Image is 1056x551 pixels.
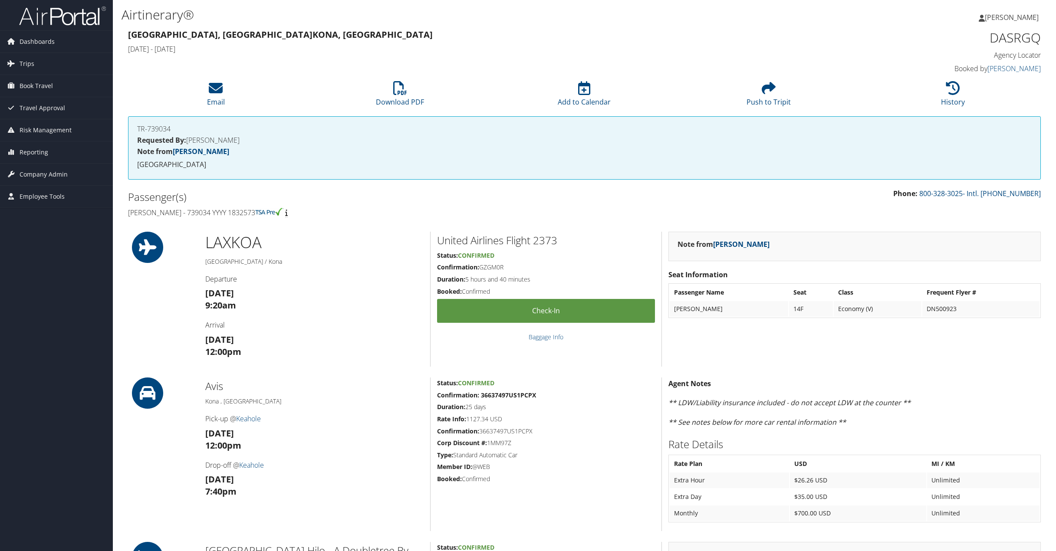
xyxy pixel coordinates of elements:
[834,285,921,300] th: Class
[437,462,655,471] h5: @WEB
[437,263,655,272] h5: GZGM0R
[437,439,655,447] h5: 1MM97Z
[207,86,225,107] a: Email
[437,427,479,435] strong: Confirmation:
[985,13,1039,22] span: [PERSON_NAME]
[128,190,578,204] h2: Passenger(s)
[927,472,1040,488] td: Unlimited
[205,473,234,485] strong: [DATE]
[20,53,34,75] span: Trips
[558,86,611,107] a: Add to Calendar
[927,489,1040,505] td: Unlimited
[376,86,424,107] a: Download PDF
[987,64,1041,73] a: [PERSON_NAME]
[205,460,424,470] h4: Drop-off @
[205,287,234,299] strong: [DATE]
[668,379,711,388] strong: Agent Notes
[670,456,789,472] th: Rate Plan
[437,299,655,323] a: Check-in
[20,186,65,207] span: Employee Tools
[668,270,728,279] strong: Seat Information
[128,208,578,217] h4: [PERSON_NAME] - 739034 YYYY 1832573
[437,233,655,248] h2: United Airlines Flight 2373
[173,147,229,156] a: [PERSON_NAME]
[437,263,479,271] strong: Confirmation:
[437,287,462,295] strong: Booked:
[437,275,465,283] strong: Duration:
[437,475,655,483] h5: Confirmed
[137,147,229,156] strong: Note from
[922,285,1040,300] th: Frequent Flyer #
[789,285,833,300] th: Seat
[137,159,1032,171] p: [GEOGRAPHIC_DATA]
[437,379,458,387] strong: Status:
[20,75,53,97] span: Book Travel
[437,451,655,459] h5: Standard Automatic Car
[670,301,788,317] td: [PERSON_NAME]
[790,505,926,521] td: $700.00 USD
[236,414,261,423] a: Keahole
[205,257,424,266] h5: [GEOGRAPHIC_DATA] / Kona
[670,505,789,521] td: Monthly
[834,301,921,317] td: Economy (V)
[437,462,472,471] strong: Member ID:
[922,301,1040,317] td: DN500923
[137,125,1032,132] h4: TR-739034
[927,505,1040,521] td: Unlimited
[437,391,536,399] strong: Confirmation: 36637497US1PCPX
[205,299,236,311] strong: 9:20am
[919,189,1041,198] a: 800-328-3025- Intl. [PHONE_NUMBER]
[205,379,424,394] h2: Avis
[713,239,770,249] a: [PERSON_NAME]
[128,29,433,40] strong: [GEOGRAPHIC_DATA], [GEOGRAPHIC_DATA] Kona, [GEOGRAPHIC_DATA]
[822,50,1041,60] h4: Agency Locator
[458,251,494,259] span: Confirmed
[128,44,809,54] h4: [DATE] - [DATE]
[668,437,1041,452] h2: Rate Details
[205,397,424,406] h5: Kona , [GEOGRAPHIC_DATA]
[437,251,458,259] strong: Status:
[19,6,106,26] img: airportal-logo.png
[437,275,655,284] h5: 5 hours and 40 minutes
[205,427,234,439] strong: [DATE]
[239,460,264,470] a: Keahole
[20,31,55,52] span: Dashboards
[893,189,918,198] strong: Phone:
[205,334,234,345] strong: [DATE]
[822,64,1041,73] h4: Booked by
[205,320,424,330] h4: Arrival
[437,427,655,436] h5: 36637497US1PCPX
[122,6,739,24] h1: Airtinerary®
[790,472,926,488] td: $26.26 USD
[437,439,487,447] strong: Corp Discount #:
[205,274,424,284] h4: Departure
[437,287,655,296] h5: Confirmed
[437,415,655,423] h5: 1127.34 USD
[458,379,494,387] span: Confirmed
[790,489,926,505] td: $35.00 USD
[529,333,563,341] a: Baggage Info
[205,439,241,451] strong: 12:00pm
[205,232,424,253] h1: LAX KOA
[137,135,186,145] strong: Requested By:
[668,417,846,427] em: ** See notes below for more car rental information **
[437,451,453,459] strong: Type:
[670,489,789,505] td: Extra Day
[205,485,237,497] strong: 7:40pm
[822,29,1041,47] h1: DASRGQ
[979,4,1047,30] a: [PERSON_NAME]
[20,97,65,119] span: Travel Approval
[205,414,424,423] h4: Pick-up @
[255,208,283,216] img: tsa-precheck.png
[668,398,911,407] em: ** LDW/Liability insurance included - do not accept LDW at the counter **
[205,346,241,357] strong: 12:00pm
[20,119,72,141] span: Risk Management
[437,403,655,411] h5: 25 days
[670,472,789,488] td: Extra Hour
[20,164,68,185] span: Company Admin
[437,403,465,411] strong: Duration:
[790,456,926,472] th: USD
[941,86,965,107] a: History
[789,301,833,317] td: 14F
[437,475,462,483] strong: Booked:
